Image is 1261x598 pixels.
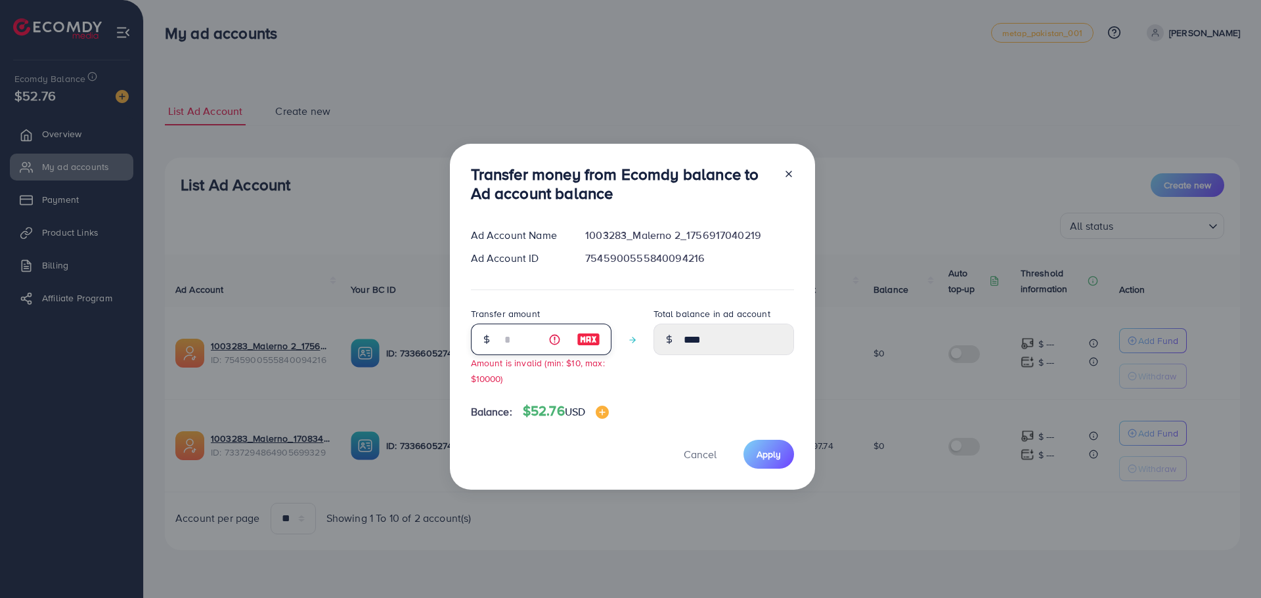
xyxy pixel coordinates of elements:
div: 1003283_Malerno 2_1756917040219 [575,228,804,243]
h4: $52.76 [523,403,609,419]
label: Transfer amount [471,307,540,320]
img: image [596,406,609,419]
iframe: Chat [1205,539,1251,588]
div: 7545900555840094216 [575,251,804,266]
span: Apply [757,448,781,461]
button: Cancel [667,440,733,468]
span: USD [565,404,585,419]
div: Ad Account Name [460,228,575,243]
h3: Transfer money from Ecomdy balance to Ad account balance [471,165,773,203]
button: Apply [743,440,794,468]
img: image [577,331,600,347]
div: Ad Account ID [460,251,575,266]
span: Cancel [684,447,717,461]
label: Total balance in ad account [653,307,770,320]
span: Balance: [471,404,512,419]
small: Amount is invalid (min: $10, max: $10000) [471,356,605,384]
